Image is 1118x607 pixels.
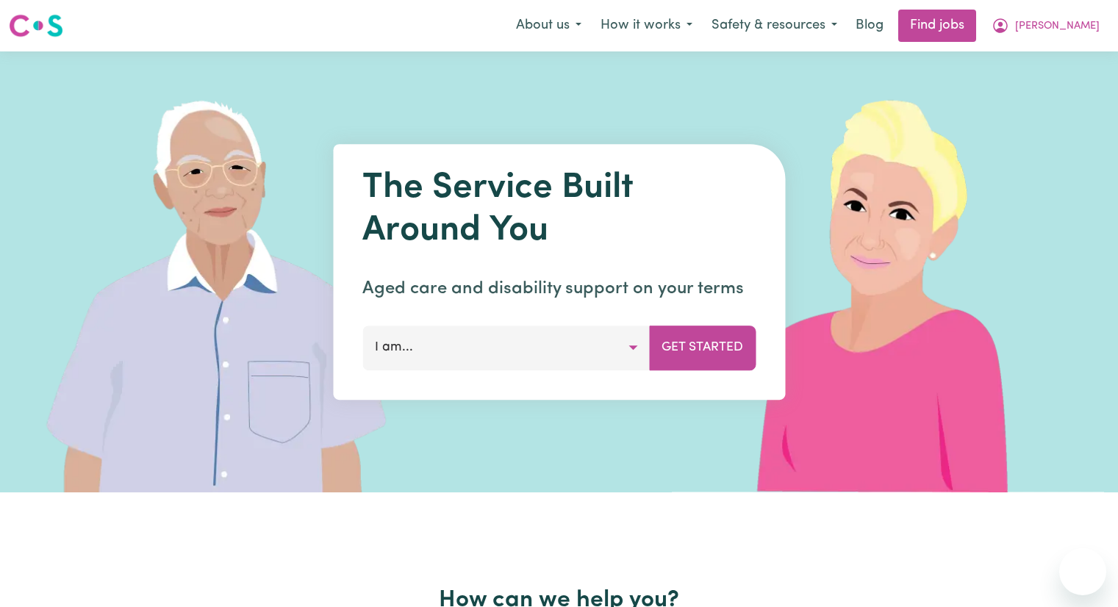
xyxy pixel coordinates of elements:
[847,10,892,42] a: Blog
[362,326,650,370] button: I am...
[362,276,756,302] p: Aged care and disability support on your terms
[591,10,702,41] button: How it works
[982,10,1109,41] button: My Account
[9,9,63,43] a: Careseekers logo
[1059,548,1106,595] iframe: Button to launch messaging window
[649,326,756,370] button: Get Started
[1015,18,1100,35] span: [PERSON_NAME]
[362,168,756,252] h1: The Service Built Around You
[506,10,591,41] button: About us
[898,10,976,42] a: Find jobs
[702,10,847,41] button: Safety & resources
[9,12,63,39] img: Careseekers logo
